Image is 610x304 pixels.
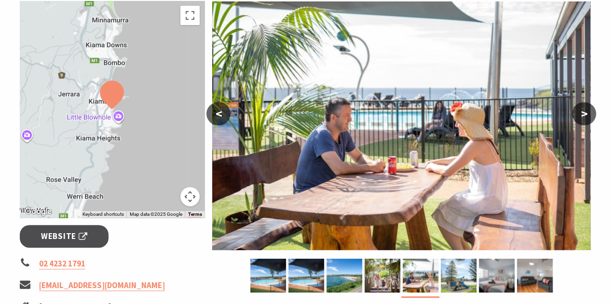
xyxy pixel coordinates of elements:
[41,230,87,243] span: Website
[22,205,54,218] a: Open this area in Google Maps (opens a new window)
[517,259,553,292] img: 3 bedroom cabin
[39,280,165,291] a: [EMAIL_ADDRESS][DOMAIN_NAME]
[365,259,400,292] img: Boardwalk
[250,259,286,292] img: Cabins at Surf Beach Holiday Park
[572,102,596,125] button: >
[206,102,230,125] button: <
[180,6,200,25] button: Toggle fullscreen view
[22,205,54,218] img: Google
[326,259,362,292] img: Ocean view
[212,1,590,250] img: Outdoor eating area poolside
[129,211,182,217] span: Map data ©2025 Google
[20,225,109,248] a: Website
[288,259,324,292] img: Surf Beach Pool
[403,259,438,292] img: Outdoor eating area poolside
[441,259,476,292] img: Playground
[479,259,515,292] img: Main bedroom
[188,211,202,217] a: Terms (opens in new tab)
[82,211,123,218] button: Keyboard shortcuts
[180,187,200,206] button: Map camera controls
[39,258,85,269] a: 02 4232 1791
